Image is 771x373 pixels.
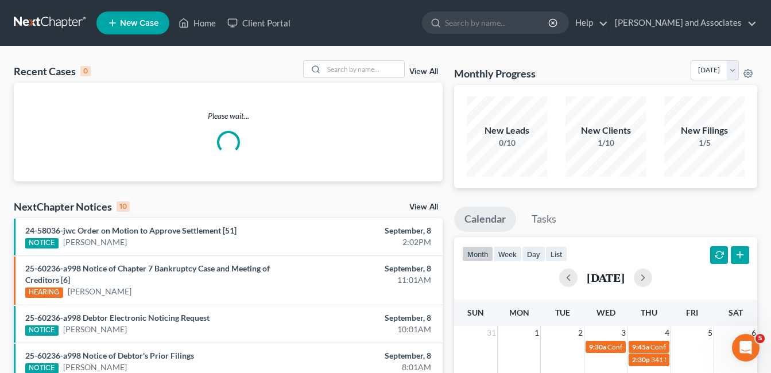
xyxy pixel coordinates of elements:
[25,287,63,298] div: HEARING
[577,326,584,340] span: 2
[173,13,222,33] a: Home
[117,201,130,212] div: 10
[486,326,497,340] span: 31
[565,124,646,137] div: New Clients
[755,334,765,343] span: 5
[120,19,158,28] span: New Case
[664,124,745,137] div: New Filings
[569,13,608,33] a: Help
[25,313,210,323] a: 25-60236-a998 Debtor Electronic Noticing Request
[707,326,714,340] span: 5
[63,236,127,248] a: [PERSON_NAME]
[545,246,567,262] button: list
[509,308,529,317] span: Mon
[304,350,431,362] div: September, 8
[732,334,760,362] iframe: Intercom live chat
[607,343,739,351] span: Confirmation Hearing for [PERSON_NAME]
[533,326,540,340] span: 1
[80,66,91,76] div: 0
[304,225,431,236] div: September, 8
[632,343,649,351] span: 9:45a
[25,325,59,336] div: NOTICE
[462,246,493,262] button: month
[729,308,743,317] span: Sat
[454,207,516,232] a: Calendar
[25,226,237,235] a: 24-58036-jwc Order on Motion to Approve Settlement [51]
[445,12,550,33] input: Search by name...
[555,308,570,317] span: Tue
[25,351,194,360] a: 25-60236-a998 Notice of Debtor's Prior Filings
[304,362,431,373] div: 8:01AM
[25,263,270,285] a: 25-60236-a998 Notice of Chapter 7 Bankruptcy Case and Meeting of Creditors [6]
[467,137,547,149] div: 0/10
[664,137,745,149] div: 1/5
[304,236,431,248] div: 2:02PM
[587,271,625,283] h2: [DATE]
[467,308,484,317] span: Sun
[304,274,431,286] div: 11:01AM
[750,326,757,340] span: 6
[63,324,127,335] a: [PERSON_NAME]
[304,263,431,274] div: September, 8
[454,67,536,80] h3: Monthly Progress
[620,326,627,340] span: 3
[641,308,657,317] span: Thu
[25,238,59,248] div: NOTICE
[304,324,431,335] div: 10:01AM
[565,137,646,149] div: 1/10
[14,110,443,122] p: Please wait...
[409,68,438,76] a: View All
[304,312,431,324] div: September, 8
[522,246,545,262] button: day
[324,61,404,77] input: Search by name...
[664,326,671,340] span: 4
[609,13,757,33] a: [PERSON_NAME] and Associates
[68,286,131,297] a: [PERSON_NAME]
[14,64,91,78] div: Recent Cases
[493,246,522,262] button: week
[222,13,296,33] a: Client Portal
[651,355,754,364] span: 341 Meeting for [PERSON_NAME]
[589,343,606,351] span: 9:30a
[467,124,547,137] div: New Leads
[14,200,130,213] div: NextChapter Notices
[686,308,698,317] span: Fri
[521,207,567,232] a: Tasks
[596,308,615,317] span: Wed
[63,362,127,373] a: [PERSON_NAME]
[409,203,438,211] a: View All
[632,355,650,364] span: 2:30p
